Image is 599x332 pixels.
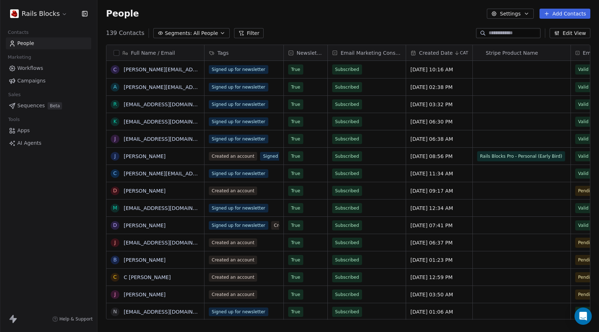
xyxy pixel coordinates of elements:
[410,170,468,177] span: [DATE] 11:34 AM
[9,8,69,20] button: Rails Blocks
[419,49,453,57] span: Created Date
[209,308,268,316] span: Signed up for newsletter
[124,257,166,263] a: [PERSON_NAME]
[291,66,300,73] span: True
[124,102,212,107] a: [EMAIL_ADDRESS][DOMAIN_NAME]
[234,28,264,38] button: Filter
[5,114,23,125] span: Tools
[209,238,257,247] span: Created an account
[578,256,595,264] span: Pending
[113,273,117,281] div: C
[113,221,117,229] div: D
[17,127,30,134] span: Apps
[335,239,359,246] span: Subscribed
[486,49,538,57] span: Stripe Product Name
[335,291,359,298] span: Subscribed
[477,28,483,77] img: Stripe
[291,291,300,298] span: True
[209,290,257,299] span: Created an account
[578,205,589,212] span: Valid
[10,9,19,18] img: rails-blocks-logo.png
[578,291,595,298] span: Pending
[291,205,300,212] span: True
[209,65,268,74] span: Signed up for newsletter
[124,223,166,228] a: [PERSON_NAME]
[410,187,468,194] span: [DATE] 09:17 AM
[291,187,300,194] span: True
[291,84,300,91] span: True
[578,135,589,143] span: Valid
[578,187,595,194] span: Pending
[410,66,468,73] span: [DATE] 10:16 AM
[22,9,60,18] span: Rails Blocks
[335,101,359,108] span: Subscribed
[6,62,91,74] a: Workflows
[124,309,212,315] a: [EMAIL_ADDRESS][DOMAIN_NAME]
[5,27,32,38] span: Contacts
[410,256,468,264] span: [DATE] 01:23 PM
[17,40,34,47] span: People
[114,291,116,298] div: J
[113,118,116,125] div: k
[335,187,359,194] span: Subscribed
[574,308,592,325] div: Open Intercom Messenger
[539,9,590,19] button: Add Contacts
[113,204,117,212] div: m
[291,135,300,143] span: True
[6,100,91,112] a: SequencesBeta
[291,256,300,264] span: True
[113,308,117,315] div: n
[193,30,218,37] span: All People
[335,118,359,125] span: Subscribed
[335,308,359,315] span: Subscribed
[291,239,300,246] span: True
[217,49,229,57] span: Tags
[17,77,45,85] span: Campaigns
[328,45,406,60] div: Email Marketing Consent
[335,256,359,264] span: Subscribed
[291,308,300,315] span: True
[209,117,268,126] span: Signed up for newsletter
[52,316,93,322] a: Help & Support
[60,316,93,322] span: Help & Support
[17,139,41,147] span: AI Agents
[165,30,192,37] span: Segments:
[6,37,91,49] a: People
[209,221,268,230] span: Signed up for newsletter
[297,49,323,57] span: Newsletter
[106,8,139,19] span: People
[335,205,359,212] span: Subscribed
[578,84,589,91] span: Valid
[106,61,204,320] div: grid
[113,66,117,73] div: c
[578,118,589,125] span: Valid
[291,101,300,108] span: True
[209,273,257,282] span: Created an account
[209,100,268,109] span: Signed up for newsletter
[124,171,296,176] a: [PERSON_NAME][EMAIL_ADDRESS][PERSON_NAME][DOMAIN_NAME]
[340,49,401,57] span: Email Marketing Consent
[410,205,468,212] span: [DATE] 12:34 AM
[124,205,212,211] a: [EMAIL_ADDRESS][DOMAIN_NAME]
[291,153,300,160] span: True
[335,274,359,281] span: Subscribed
[124,188,166,194] a: [PERSON_NAME]
[209,135,268,143] span: Signed up for newsletter
[209,169,268,178] span: Signed up for newsletter
[5,89,24,100] span: Sales
[114,239,116,246] div: j
[113,256,117,264] div: B
[406,45,472,60] div: Created DateCAT
[578,274,595,281] span: Pending
[113,170,117,177] div: c
[335,222,359,229] span: Subscribed
[335,153,359,160] span: Subscribed
[113,187,117,194] div: D
[124,240,212,246] a: [EMAIL_ADDRESS][DOMAIN_NAME]
[113,100,117,108] div: r
[410,135,468,143] span: [DATE] 06:38 AM
[209,187,257,195] span: Created an account
[131,49,175,57] span: Full Name / Email
[114,135,116,143] div: j
[5,52,34,63] span: Marketing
